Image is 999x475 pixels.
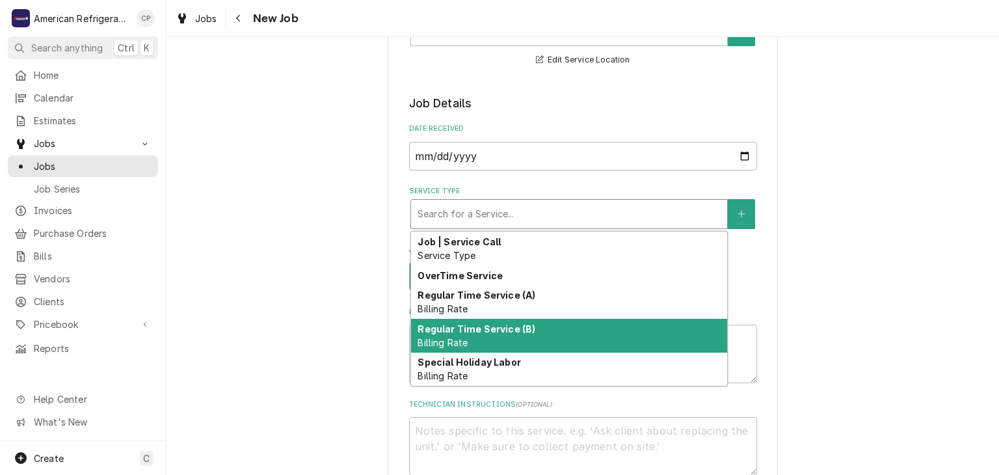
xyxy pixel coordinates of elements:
div: A [12,9,30,27]
span: Purchase Orders [34,226,152,240]
strong: Regular Time Service (B) [418,323,535,334]
strong: Special Holiday Labor [418,357,520,368]
a: Jobs [170,8,222,29]
span: Create [34,453,64,464]
span: Jobs [34,159,152,173]
input: yyyy-mm-dd [409,142,757,170]
a: Job Series [8,178,158,200]
a: Go to Help Center [8,388,158,410]
span: Billing Rate [418,370,468,381]
label: Technician Instructions [409,400,757,410]
span: Vendors [34,272,152,286]
strong: Job | Service Call [418,236,501,247]
a: Clients [8,291,158,312]
label: Date Received [409,124,757,134]
a: Go to Jobs [8,133,158,154]
div: Cordel Pyle's Avatar [137,9,155,27]
span: Billing Rate [418,337,468,348]
div: Reason For Call [409,307,757,383]
label: Job Type [409,245,757,255]
div: American Refrigeration LLC's Avatar [12,9,30,27]
span: Service Type [418,250,475,261]
span: ( optional ) [516,401,552,408]
a: Reports [8,338,158,359]
span: C [143,452,150,465]
legend: Job Details [409,95,757,112]
span: K [144,41,150,55]
label: Service Type [409,186,757,197]
a: Jobs [8,156,158,177]
span: New Job [249,10,299,27]
span: Calendar [34,91,152,105]
span: Clients [34,295,152,308]
span: Home [34,68,152,82]
a: Vendors [8,268,158,290]
label: Reason For Call [409,307,757,318]
div: American Refrigeration LLC [34,12,129,25]
a: Purchase Orders [8,223,158,244]
div: Service Type [409,186,757,228]
span: Ctrl [118,41,135,55]
div: Job Type [409,245,757,291]
svg: Create New Service [738,210,745,219]
div: CP [137,9,155,27]
span: Invoices [34,204,152,217]
span: Jobs [195,12,217,25]
span: Billing Rate [418,303,468,314]
span: Pricebook [34,318,132,331]
span: Search anything [31,41,103,55]
button: Search anythingCtrlK [8,36,158,59]
span: What's New [34,415,150,429]
span: Reports [34,342,152,355]
button: Edit Service Location [534,52,632,68]
span: Estimates [34,114,152,128]
a: Go to What's New [8,411,158,433]
span: Bills [34,249,152,263]
a: Invoices [8,200,158,221]
a: Home [8,64,158,86]
a: Go to Pricebook [8,314,158,335]
strong: Regular Time Service (A) [418,290,535,301]
a: Bills [8,245,158,267]
button: Create New Service [728,199,755,229]
a: Calendar [8,87,158,109]
div: Date Received [409,124,757,170]
button: Navigate back [228,8,249,29]
strong: OverTime Service [418,270,503,281]
span: Help Center [34,392,150,406]
a: Estimates [8,110,158,131]
span: Jobs [34,137,132,150]
span: Job Series [34,182,152,196]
